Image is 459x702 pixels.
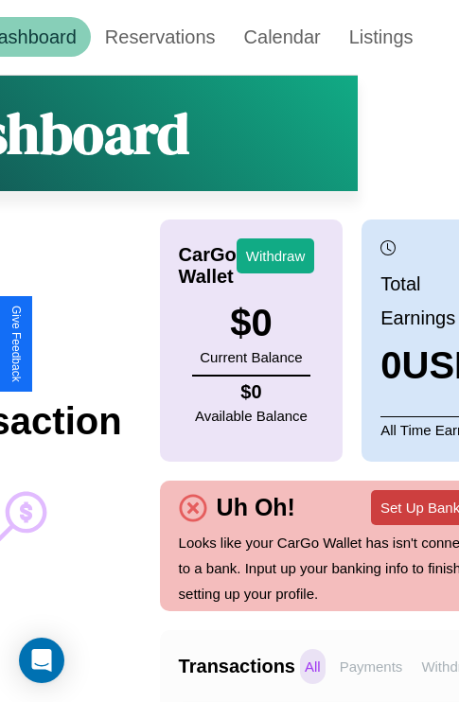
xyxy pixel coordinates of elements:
[9,306,23,382] div: Give Feedback
[179,244,237,288] h4: CarGo Wallet
[200,302,302,344] h3: $ 0
[91,17,230,57] a: Reservations
[300,649,326,684] p: All
[230,17,335,57] a: Calendar
[195,381,308,403] h4: $ 0
[179,656,295,677] h4: Transactions
[335,649,408,684] p: Payments
[335,17,428,57] a: Listings
[19,638,64,683] div: Open Intercom Messenger
[195,403,308,429] p: Available Balance
[237,238,315,273] button: Withdraw
[200,344,302,370] p: Current Balance
[207,494,305,521] h4: Uh Oh!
